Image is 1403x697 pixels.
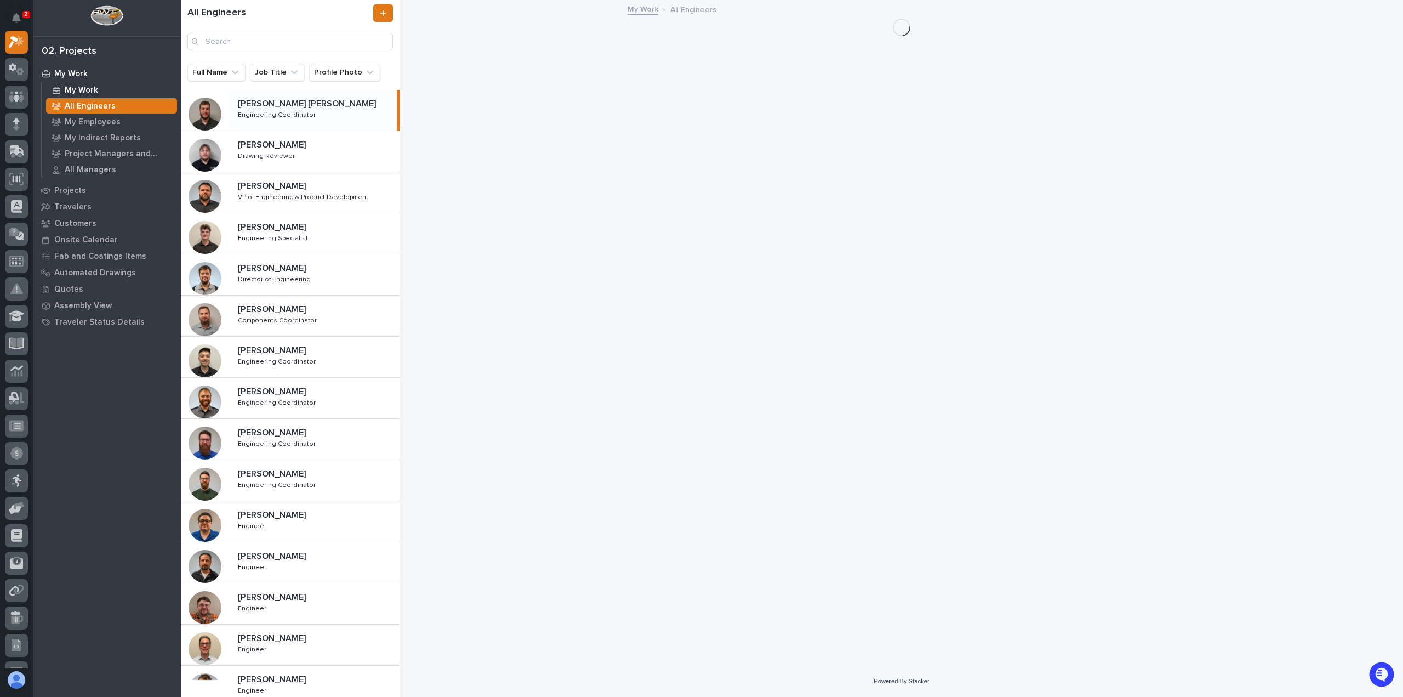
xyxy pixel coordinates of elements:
p: Customers [54,219,96,229]
p: [PERSON_NAME] [PERSON_NAME] [238,97,378,109]
p: Engineering Coordinator [238,356,318,366]
a: Traveler Status Details [33,314,181,330]
a: [PERSON_NAME][PERSON_NAME] Engineering CoordinatorEngineering Coordinator [181,419,400,460]
button: Full Name [187,64,246,81]
a: Travelers [33,199,181,215]
p: [PERSON_NAME] [238,220,308,233]
p: Engineering Coordinator [238,479,318,489]
p: [PERSON_NAME] [238,138,308,150]
a: [PERSON_NAME][PERSON_NAME] EngineerEngineer [181,542,400,583]
a: My Employees [42,114,181,129]
a: [PERSON_NAME][PERSON_NAME] Engineering CoordinatorEngineering Coordinator [181,337,400,378]
a: Customers [33,215,181,231]
img: Stacker [11,10,33,32]
p: Engineering Coordinator [238,397,318,407]
a: Assembly View [33,297,181,314]
p: 2 [24,10,28,18]
button: Profile Photo [309,64,380,81]
a: [PERSON_NAME][PERSON_NAME] Drawing ReviewerDrawing Reviewer [181,131,400,172]
a: All Managers [42,162,181,177]
a: Powered byPylon [77,202,133,211]
button: users-avatar [5,668,28,692]
p: Engineer [238,520,269,530]
button: Notifications [5,7,28,30]
p: My Work [65,86,98,95]
p: All Engineers [65,101,116,111]
a: Fab and Coatings Items [33,248,181,264]
p: Engineering Coordinator [238,109,318,119]
h1: All Engineers [187,7,371,19]
a: Powered By Stacker [874,678,929,684]
button: Job Title [250,64,305,81]
p: [PERSON_NAME] [238,384,308,397]
p: Components Coordinator [238,315,319,325]
button: Start new chat [186,125,199,138]
p: Welcome 👋 [11,43,199,61]
p: [PERSON_NAME] [238,426,308,438]
a: [PERSON_NAME][PERSON_NAME] Engineering CoordinatorEngineering Coordinator [181,378,400,419]
a: [PERSON_NAME][PERSON_NAME] EngineerEngineer [181,501,400,542]
a: Onsite Calendar [33,231,181,248]
p: VP of Engineering & Product Development [238,191,370,201]
a: [PERSON_NAME][PERSON_NAME] EngineerEngineer [181,583,400,625]
p: All Managers [65,165,116,175]
a: [PERSON_NAME][PERSON_NAME] EngineerEngineer [181,625,400,666]
p: How can we help? [11,61,199,78]
p: [PERSON_NAME] [238,508,308,520]
p: [PERSON_NAME] [238,467,308,479]
p: [PERSON_NAME] [238,302,308,315]
input: Clear [28,88,181,99]
img: 1736555164131-43832dd5-751b-4058-ba23-39d91318e5a0 [11,122,31,141]
div: Start new chat [37,122,180,133]
p: My Employees [65,117,121,127]
p: Travelers [54,202,92,212]
p: Drawing Reviewer [238,150,297,160]
p: Assembly View [54,301,112,311]
a: [PERSON_NAME][PERSON_NAME] Engineering CoordinatorEngineering Coordinator [181,460,400,501]
p: Projects [54,186,86,196]
p: Engineer [238,562,269,571]
span: Help Docs [22,176,60,187]
a: Quotes [33,281,181,297]
p: [PERSON_NAME] [238,590,308,603]
p: Engineer [238,685,269,695]
p: Onsite Calendar [54,235,118,245]
iframe: Open customer support [1368,661,1398,690]
p: [PERSON_NAME] [238,261,308,274]
a: [PERSON_NAME][PERSON_NAME] Engineering SpecialistEngineering Specialist [181,213,400,254]
p: [PERSON_NAME] [238,631,308,644]
p: Director of Engineering [238,274,313,284]
div: Notifications2 [14,13,28,31]
a: My Work [42,82,181,98]
p: Engineering Coordinator [238,438,318,448]
p: [PERSON_NAME] [238,343,308,356]
p: Engineering Specialist [238,233,310,242]
div: 02. Projects [42,46,96,58]
p: Engineer [238,644,269,654]
p: Quotes [54,285,83,294]
p: [PERSON_NAME] [238,672,308,685]
a: [PERSON_NAME][PERSON_NAME] VP of Engineering & Product DevelopmentVP of Engineering & Product Dev... [181,172,400,213]
p: My Work [54,69,88,79]
a: My Work [33,65,181,82]
p: Automated Drawings [54,268,136,278]
input: Search [187,33,393,50]
div: We're offline, we will be back soon! [37,133,153,141]
a: [PERSON_NAME] [PERSON_NAME][PERSON_NAME] [PERSON_NAME] Engineering CoordinatorEngineering Coordin... [181,90,400,131]
p: Project Managers and Engineers [65,149,173,159]
a: Project Managers and Engineers [42,146,181,161]
a: [PERSON_NAME][PERSON_NAME] Components CoordinatorComponents Coordinator [181,296,400,337]
img: Workspace Logo [90,5,123,26]
a: [PERSON_NAME][PERSON_NAME] Director of EngineeringDirector of Engineering [181,254,400,296]
div: 📖 [11,177,20,186]
span: Pylon [109,203,133,211]
a: Projects [33,182,181,199]
p: Traveler Status Details [54,318,145,327]
p: All Engineers [670,3,716,15]
p: Engineer [238,603,269,613]
a: 📖Help Docs [7,172,64,191]
p: [PERSON_NAME] [238,549,308,562]
p: My Indirect Reports [65,133,141,143]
